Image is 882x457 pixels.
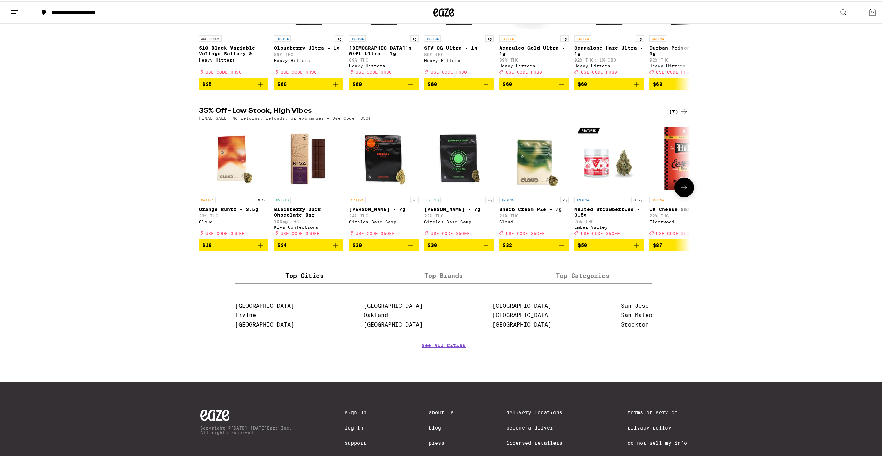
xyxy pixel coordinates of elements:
button: Add to bag [349,77,419,89]
p: [DEMOGRAPHIC_DATA]'s Gift Ultra - 1g [349,44,419,55]
p: INDICA [574,195,591,202]
span: $60 [653,80,662,86]
button: Add to bag [199,77,268,89]
div: Circles Base Camp [424,218,494,223]
span: USE CODE 35OFF [205,230,244,234]
a: About Us [429,408,454,414]
p: 22% THC [649,212,719,217]
p: Blackberry Dark Chocolate Bar [274,205,343,216]
p: 21% THC [499,212,569,217]
p: 1g [636,34,644,40]
a: Terms of Service [628,408,687,414]
p: 25% THC [574,218,644,222]
a: [GEOGRAPHIC_DATA] [492,311,551,317]
span: $60 [353,80,362,86]
button: Add to bag [274,238,343,250]
p: 3.5g [256,195,268,202]
p: 20% THC [199,212,268,217]
button: Add to bag [424,238,494,250]
p: 22% THC [424,212,494,217]
div: Heavy Hitters [199,56,268,61]
p: 100mg THC [274,218,343,222]
a: (7) [669,106,688,114]
span: $60 [578,80,587,86]
a: Open page for Lantz - 7g from Circles Base Camp [424,122,494,238]
div: Fleetwood [649,218,719,223]
p: UK Cheese Smalls - 14g [649,205,719,211]
p: 89% THC [499,56,569,61]
button: Add to bag [574,238,644,250]
div: Heavy Hitters [274,57,343,61]
p: 92% THC: 1% CBD [574,56,644,61]
a: Privacy Policy [628,424,687,429]
p: [PERSON_NAME] - 7g [349,205,419,211]
a: Become a Driver [506,424,575,429]
span: USE CODE HH30 [431,69,467,73]
a: Log In [345,424,376,429]
p: INDICA [274,34,291,40]
span: $30 [353,241,362,247]
img: Cloud - Orange Runtz - 3.5g [199,122,268,192]
a: San Mateo [621,311,652,317]
a: [GEOGRAPHIC_DATA] [492,320,551,327]
a: Open page for Orange Runtz - 3.5g from Cloud [199,122,268,238]
p: 3.5g [631,195,644,202]
label: Top Cities [235,267,374,282]
span: USE CODE HH30 [506,69,542,73]
a: San Jose [621,301,649,308]
p: Copyright © [DATE]-[DATE] Eaze Inc. All rights reserved. [200,424,292,433]
div: Cloud [499,218,569,223]
p: 7g [560,195,569,202]
p: 89% THC [349,56,419,61]
a: Blog [429,424,454,429]
div: Ember Valley [574,224,644,228]
p: 7g [485,195,494,202]
p: Melted Strawberries - 3.5g [574,205,644,216]
span: $87 [653,241,662,247]
label: Top Brands [374,267,513,282]
a: [GEOGRAPHIC_DATA] [492,301,551,308]
p: SATIVA [574,34,591,40]
p: SATIVA [349,195,366,202]
p: FINAL SALE: No returns, refunds, or exchanges - Use Code: 35OFF [199,114,374,119]
p: Sherb Cream Pie - 7g [499,205,569,211]
div: Heavy Hitters [574,62,644,67]
button: Add to bag [574,77,644,89]
a: Open page for Hella Jelly - 7g from Circles Base Camp [349,122,419,238]
p: INDICA [424,34,441,40]
div: Circles Base Camp [349,218,419,223]
img: Circles Base Camp - Hella Jelly - 7g [349,122,419,192]
span: $60 [277,80,287,86]
a: [GEOGRAPHIC_DATA] [235,320,294,327]
p: Cannalope Haze Ultra - 1g [574,44,644,55]
button: Add to bag [274,77,343,89]
p: HYBRID [424,195,441,202]
a: [GEOGRAPHIC_DATA] [364,301,423,308]
a: Open page for UK Cheese Smalls - 14g from Fleetwood [649,122,719,238]
span: $30 [428,241,437,247]
p: 24% THC [349,212,419,217]
span: USE CODE HH30 [205,69,242,73]
p: HYBRID [274,195,291,202]
span: $50 [578,241,587,247]
p: 1g [410,34,419,40]
span: USE CODE HH30 [656,69,692,73]
span: USE CODE HH30 [581,69,617,73]
span: USE CODE HH30 [281,69,317,73]
span: USE CODE HH30 [356,69,392,73]
label: Top Categories [513,267,652,282]
span: USE CODE 35OFF [431,230,470,234]
a: Licensed Retailers [506,439,575,444]
a: Irvine [235,311,256,317]
div: Kiva Confections [274,224,343,228]
span: $60 [503,80,512,86]
img: Cloud - Sherb Cream Pie - 7g [499,122,569,192]
p: INDICA [499,195,516,202]
span: $32 [503,241,512,247]
a: Delivery Locations [506,408,575,414]
a: Open page for Blackberry Dark Chocolate Bar from Kiva Confections [274,122,343,238]
div: Heavy Hitters [424,57,494,61]
span: USE CODE 35OFF [356,230,395,234]
img: Ember Valley - Melted Strawberries - 3.5g [574,122,644,192]
p: 1g [335,34,343,40]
